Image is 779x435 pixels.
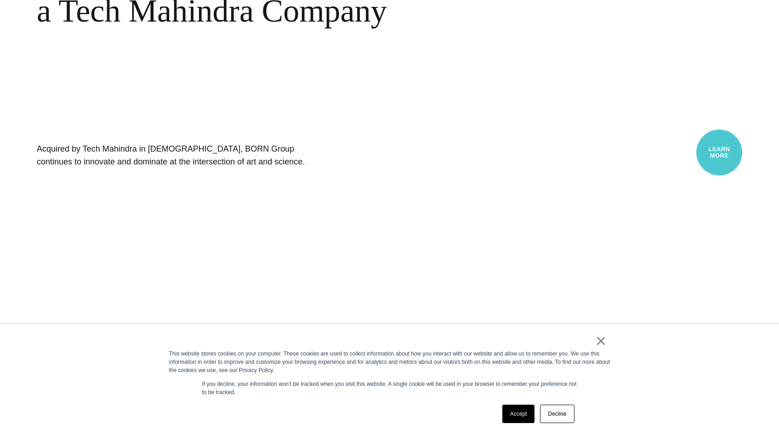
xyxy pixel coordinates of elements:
[169,350,610,374] div: This website stores cookies on your computer. These cookies are used to collect information about...
[37,142,313,168] h1: Acquired by Tech Mahindra in [DEMOGRAPHIC_DATA], BORN Group continues to innovate and dominate at...
[696,130,742,175] a: Learn More
[596,337,607,345] a: ×
[202,380,577,396] p: If you decline, your information won’t be tracked when you visit this website. A single cookie wi...
[502,405,535,423] a: Accept
[540,405,574,423] a: Decline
